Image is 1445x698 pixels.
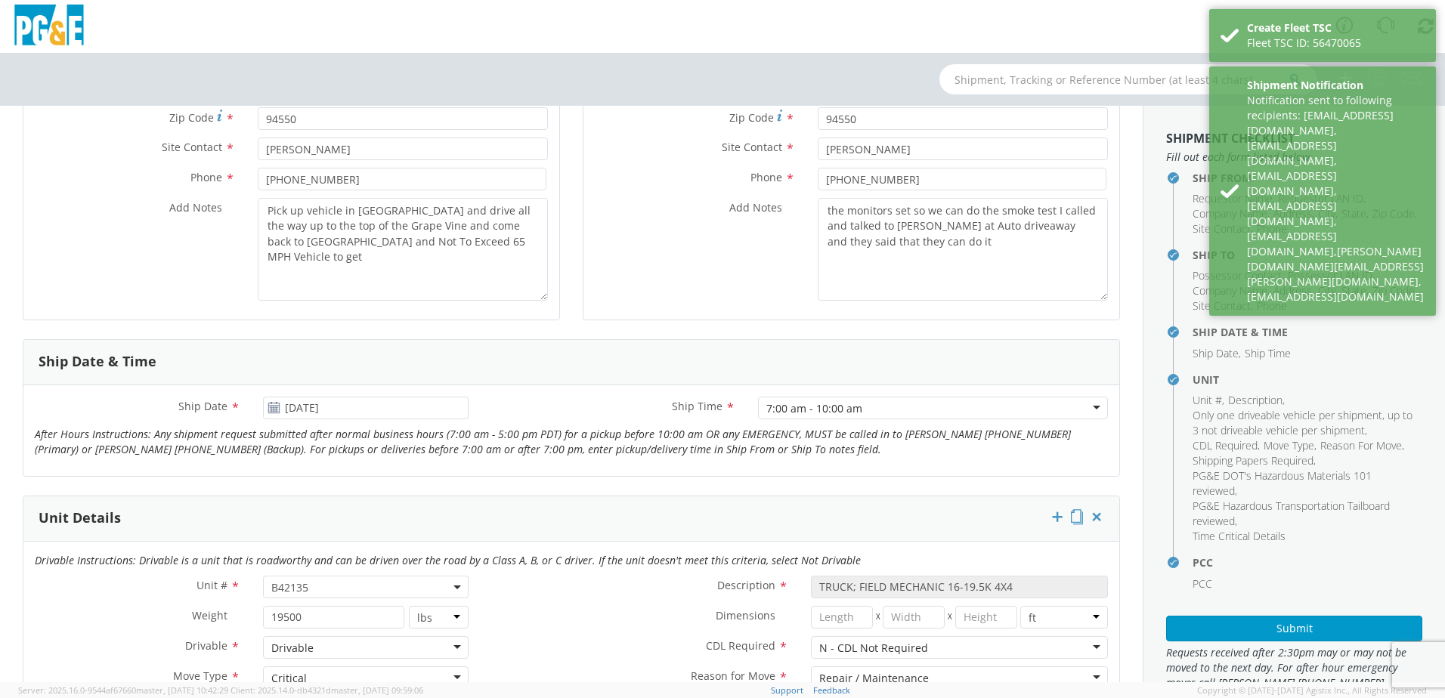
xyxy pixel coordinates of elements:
[231,684,423,696] span: Client: 2025.14.0-db4321d
[192,608,227,622] span: Weight
[1193,298,1251,313] span: Site Contact
[955,606,1017,629] input: Height
[196,578,227,592] span: Unit #
[1166,130,1295,147] strong: Shipment Checklist
[1166,616,1422,641] button: Submit
[1264,438,1314,452] span: Move Type
[331,684,423,696] span: master, [DATE] 09:59:06
[883,606,945,629] input: Width
[691,669,775,683] span: Reason for Move
[813,684,850,696] a: Feedback
[811,606,873,629] input: Length
[1193,374,1422,385] h4: Unit
[1193,453,1313,468] span: Shipping Papers Required
[1247,20,1425,36] div: Create Fleet TSC
[263,576,469,598] span: B42135
[1193,283,1270,298] li: ,
[271,671,307,686] div: Critical
[1193,221,1251,236] span: Site Contact
[1193,298,1253,313] li: ,
[1193,268,1284,283] li: ,
[1193,221,1253,236] li: ,
[169,110,214,125] span: Zip Code
[178,399,227,413] span: Ship Date
[1193,408,1419,438] li: ,
[173,669,227,683] span: Move Type
[1193,346,1239,360] span: Ship Date
[1247,78,1425,93] div: Shipment Notification
[136,684,228,696] span: master, [DATE] 10:42:29
[18,684,228,696] span: Server: 2025.16.0-9544af67660
[190,170,222,184] span: Phone
[873,606,883,629] span: X
[1166,150,1422,165] span: Fill out each form listed below
[1193,408,1413,437] span: Only one driveable vehicle per shipment, up to 3 not driveable vehicle per shipment
[1193,499,1390,528] span: PG&E Hazardous Transportation Tailboard reviewed
[1166,645,1422,690] span: Requests received after 2:30pm may or may not be moved to the next day. For after hour emergency ...
[1193,393,1224,408] li: ,
[1193,438,1258,452] span: CDL Required
[1320,438,1402,452] span: Reason For Move
[1193,191,1275,206] li: ,
[1193,172,1422,184] h4: Ship From
[1193,468,1372,498] span: PG&E DOT's Hazardous Materials 101 reviewed
[1193,206,1270,221] li: ,
[1193,557,1422,568] h4: PCC
[1193,249,1422,261] h4: Ship To
[717,578,775,592] span: Description
[672,399,722,413] span: Ship Time
[722,140,782,154] span: Site Contact
[35,427,1071,456] i: After Hours Instructions: Any shipment request submitted after normal business hours (7:00 am - 5...
[766,401,862,416] div: 7:00 am - 10:00 am
[819,641,928,656] div: N - CDL Not Required
[1193,453,1316,468] li: ,
[1193,468,1419,499] li: ,
[716,608,775,622] span: Dimensions
[819,671,929,686] div: Repair / Maintenance
[1228,393,1285,408] li: ,
[750,170,782,184] span: Phone
[35,553,861,567] i: Drivable Instructions: Drivable is a unit that is roadworthy and can be driven over the road by a...
[771,684,803,696] a: Support
[1193,576,1212,591] span: PCC
[1193,326,1422,338] h4: Ship Date & Time
[729,110,774,125] span: Zip Code
[706,638,775,653] span: CDL Required
[1193,346,1241,361] li: ,
[1247,93,1425,304] div: Notification sent to following recipients: [EMAIL_ADDRESS][DOMAIN_NAME],[EMAIL_ADDRESS][DOMAIN_NA...
[1193,393,1222,407] span: Unit #
[162,140,222,154] span: Site Contact
[1320,438,1404,453] li: ,
[1193,438,1260,453] li: ,
[39,511,121,526] h3: Unit Details
[185,638,227,653] span: Drivable
[271,580,460,595] span: B42135
[1193,206,1267,221] span: Company Name
[39,354,156,369] h3: Ship Date & Time
[729,200,782,215] span: Add Notes
[939,64,1317,94] input: Shipment, Tracking or Reference Number (at least 4 chars)
[1193,499,1419,529] li: ,
[1193,268,1282,283] span: Possessor Contact
[945,606,955,629] span: X
[1197,684,1427,696] span: Copyright © [DATE]-[DATE] Agistix Inc., All Rights Reserved
[169,200,222,215] span: Add Notes
[1193,283,1267,298] span: Company Name
[11,5,87,49] img: pge-logo-06675f144f4cfa6a6814.png
[1193,529,1286,543] span: Time Critical Details
[1245,346,1291,360] span: Ship Time
[1264,438,1317,453] li: ,
[271,641,314,656] div: Drivable
[1228,393,1283,407] span: Description
[1247,36,1425,51] div: Fleet TSC ID: 56470065
[1193,191,1273,205] span: Requestor Name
